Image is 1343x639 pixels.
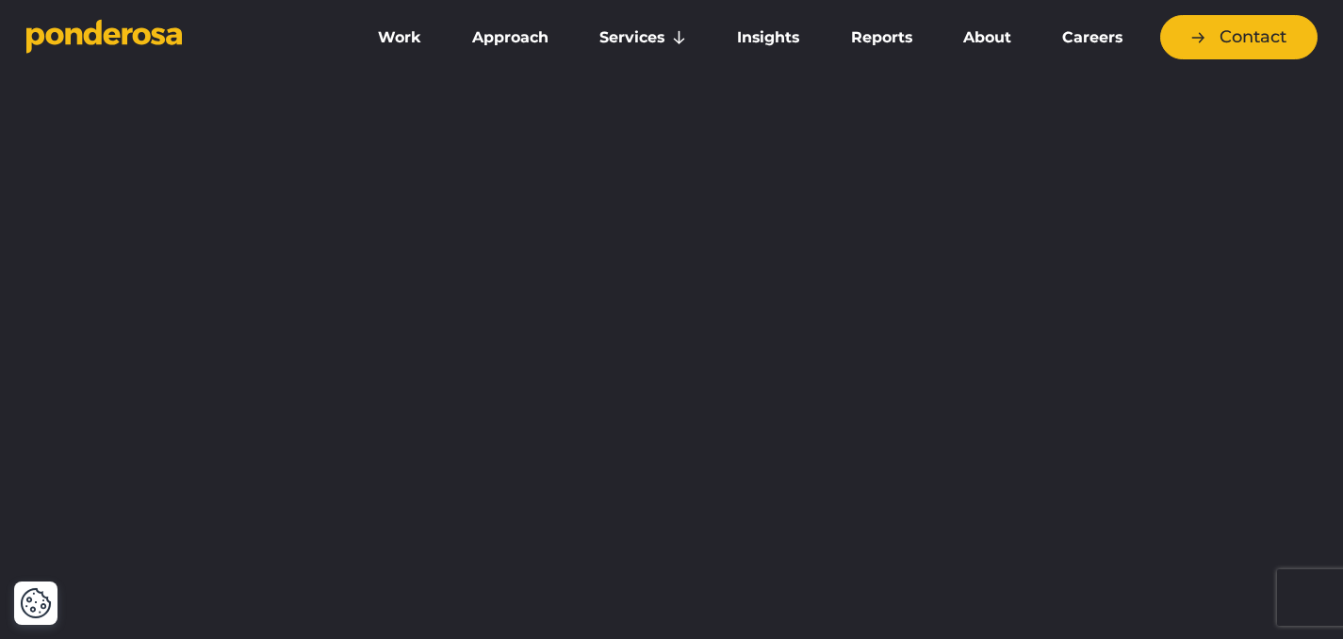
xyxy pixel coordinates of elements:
a: Insights [715,18,821,57]
a: Careers [1040,18,1144,57]
a: Go to homepage [26,19,328,57]
a: Contact [1160,15,1318,59]
a: About [942,18,1033,57]
a: Services [578,18,708,57]
button: Cookie Settings [20,587,52,619]
a: Approach [450,18,570,57]
a: Work [356,18,443,57]
img: Revisit consent button [20,587,52,619]
a: Reports [829,18,934,57]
